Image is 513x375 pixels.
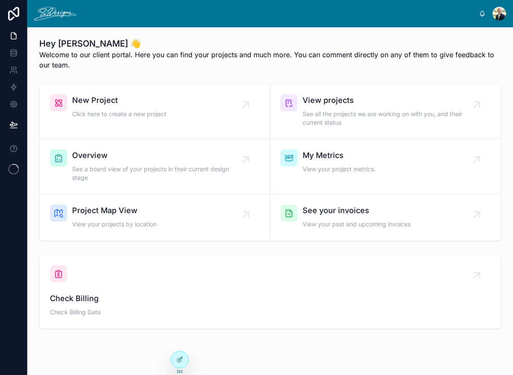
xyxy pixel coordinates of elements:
a: View projectsSee all the projects we are working on with you, and their current status [270,84,501,139]
span: See a board view of your projects in their current design stage [72,165,246,182]
span: Check Billing [50,293,490,305]
span: Welcome to our client portal. Here you can find your projects and much more. You can comment dire... [39,50,501,70]
span: See your invoices [303,205,411,217]
a: Check BillingCheck Billing Data [40,255,501,328]
span: New Project [72,94,166,106]
span: View your projects by location [72,220,157,229]
a: My MetricsView your project metrics. [270,139,501,194]
span: Check Billing Data [50,308,490,316]
span: Overview [72,149,246,161]
h1: Hey [PERSON_NAME] 👋 [39,38,501,50]
span: Click here to create a new project [72,110,166,118]
span: My Metrics [303,149,376,161]
div: scrollable content [83,12,479,15]
img: App logo [34,7,76,21]
a: See your invoicesView your past and upcoming invoices [270,194,501,240]
span: View your past and upcoming invoices [303,220,411,229]
span: View projects [303,94,477,106]
a: Project Map ViewView your projects by location [40,194,270,240]
a: New ProjectClick here to create a new project [40,84,270,139]
span: View your project metrics. [303,165,376,173]
a: OverviewSee a board view of your projects in their current design stage [40,139,270,194]
span: Project Map View [72,205,157,217]
span: See all the projects we are working on with you, and their current status [303,110,477,127]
